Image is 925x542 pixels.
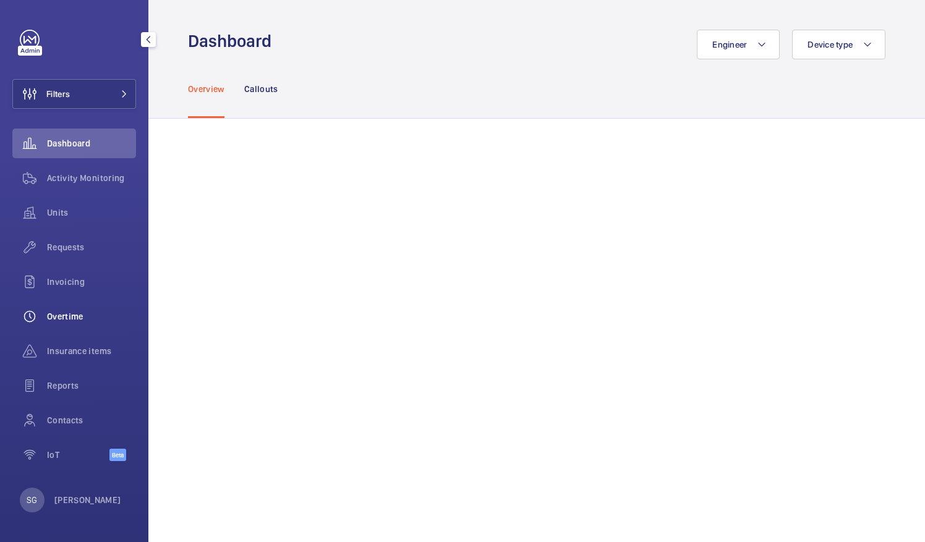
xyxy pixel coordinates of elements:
span: Overtime [47,310,136,323]
h1: Dashboard [188,30,279,53]
span: IoT [47,449,109,461]
span: Filters [46,88,70,100]
span: Beta [109,449,126,461]
span: Insurance items [47,345,136,357]
span: Device type [808,40,853,49]
p: Overview [188,83,224,95]
span: Contacts [47,414,136,426]
span: Engineer [712,40,747,49]
button: Device type [792,30,885,59]
span: Activity Monitoring [47,172,136,184]
span: Units [47,206,136,219]
span: Dashboard [47,137,136,150]
span: Reports [47,379,136,392]
button: Engineer [697,30,780,59]
p: SG [27,494,37,506]
p: [PERSON_NAME] [54,494,121,506]
p: Callouts [244,83,278,95]
span: Invoicing [47,276,136,288]
button: Filters [12,79,136,109]
span: Requests [47,241,136,253]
